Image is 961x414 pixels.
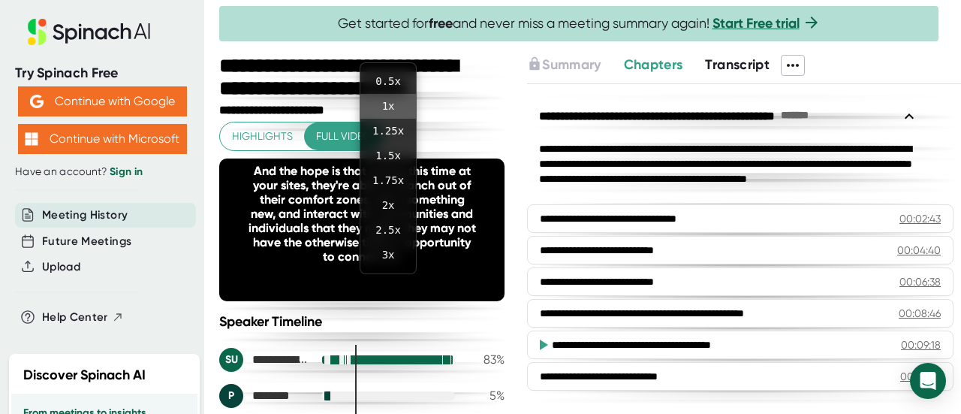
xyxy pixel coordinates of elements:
li: 1.25 x [360,119,416,144]
li: 2.5 x [360,218,416,243]
li: 3 x [360,243,416,267]
li: 0.5 x [360,69,416,94]
li: 1.5 x [360,144,416,168]
li: 1.75 x [360,168,416,193]
li: 1 x [360,94,416,119]
div: Open Intercom Messenger [910,363,946,399]
li: 2 x [360,193,416,218]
